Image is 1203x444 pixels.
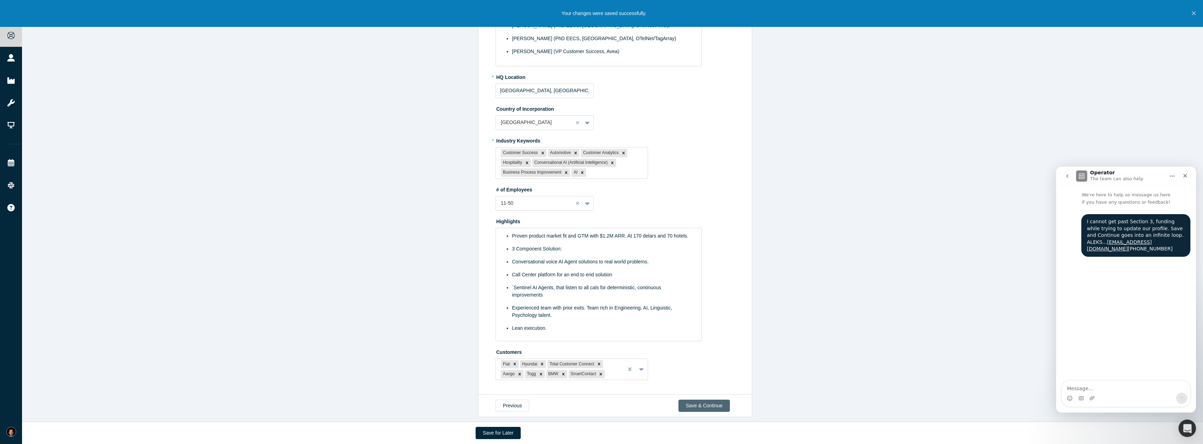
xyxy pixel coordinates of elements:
p: Your changes were saved successfully. [562,10,647,17]
label: Industry Keywords [496,135,737,145]
span: Proven product market fit and GTM with $1.2M ARR. At 170 delars and 70 hotels. [512,233,688,239]
div: Remove Customer Success [539,149,547,157]
div: Remove BMW [560,370,567,378]
button: Save for Later [476,427,521,439]
span: [PERSON_NAME] (PhD EECS, [GEOGRAPHIC_DATA], OTelNet/TagArray) [512,36,676,41]
img: Aleks Gollu's Account [6,427,16,437]
div: Remove Automotive [572,149,579,157]
div: Hospitality [501,159,523,167]
button: Save & Continue [678,400,730,412]
div: Fiat [501,360,511,369]
div: Remove SmartContact [597,370,605,378]
button: Previous [496,400,529,412]
label: Country of Incorporation [496,103,737,113]
div: rdw-editor [500,230,697,339]
label: HQ Location [496,71,737,81]
span: [PERSON_NAME] (VP Customer Success, Avea) [512,49,619,54]
div: rdw-editor [500,20,697,62]
div: Remove AI [578,168,586,177]
span: Conversational voice AI Agent solutions to real world problems. [512,259,649,264]
div: AI [571,168,578,177]
label: # of Employees [496,184,737,194]
iframe: Intercom live chat [1056,167,1196,413]
div: Conversational AI (Artificial Intelligence) [532,159,609,167]
div: Remove Fiat [511,360,519,369]
span: Call Center platform for an end to end solution [512,272,612,277]
div: Customer Analytics [581,149,620,157]
div: Remove Hyundai [538,360,546,369]
label: Customers [496,346,737,356]
div: Business Process Improvement [501,168,562,177]
span: 3 Component Solution: [512,246,562,252]
span: [PERSON_NAME] (PhD EECS, [GEOGRAPHIC_DATA], OTelNet/PINC); [512,23,670,28]
div: Remove Conversational AI (Artificial Intelligence) [608,159,616,167]
label: Highlights [496,216,737,225]
div: Togg [525,370,537,378]
div: SmartContact [569,370,597,378]
span: `Sentinel AI Agents, that listen to all cals for deterministic, continuous improvements [512,285,662,298]
div: Remove Togg [537,370,545,378]
span: Experienced team with prior exits. Team rich in Engineering, AI, Linguistic, Psychology talent. [512,305,674,318]
div: rdw-wrapper [496,17,702,66]
div: Total Customer Connect [547,360,595,369]
span: Lean execution. [512,325,547,331]
div: Remove Customer Analytics [620,149,627,157]
div: Aavgo [501,370,516,378]
div: Customer Success [501,149,539,157]
div: Remove Business Process Improvement [562,168,570,177]
div: Remove Aavgo [516,370,524,378]
div: Hyundai [520,360,539,369]
div: rdw-wrapper [496,228,702,341]
div: Remove Hospitality [523,159,531,167]
div: Remove Total Customer Connect [595,360,603,369]
div: BMW [546,370,560,378]
input: Enter a location [496,83,594,98]
div: Automotive [548,149,572,157]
